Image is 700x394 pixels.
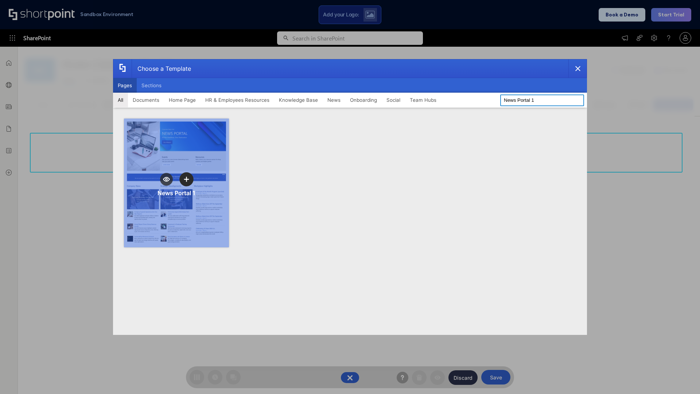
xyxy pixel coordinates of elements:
iframe: Chat Widget [664,359,700,394]
div: News Portal 1 [157,189,195,197]
button: Team Hubs [405,93,441,107]
button: Pages [113,78,137,93]
button: News [323,93,345,107]
button: All [113,93,128,107]
div: Choose a Template [132,59,191,78]
button: HR & Employees Resources [201,93,274,107]
button: Home Page [164,93,201,107]
button: Onboarding [345,93,382,107]
div: template selector [113,59,587,335]
button: Social [382,93,405,107]
button: Knowledge Base [274,93,323,107]
button: Documents [128,93,164,107]
input: Search [500,94,584,106]
button: Sections [137,78,166,93]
